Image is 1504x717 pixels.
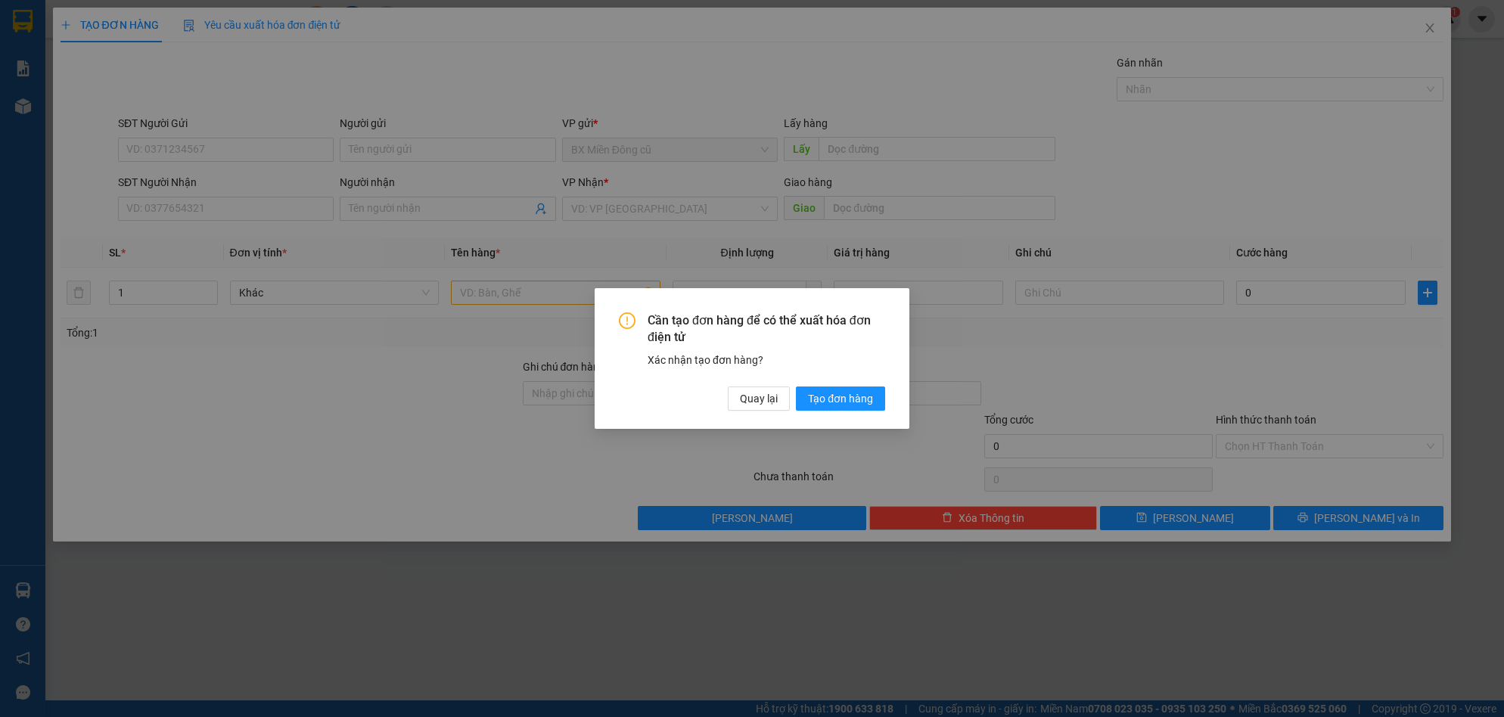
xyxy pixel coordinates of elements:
[648,352,885,368] div: Xác nhận tạo đơn hàng?
[740,390,778,407] span: Quay lại
[796,386,885,411] button: Tạo đơn hàng
[808,390,873,407] span: Tạo đơn hàng
[619,312,635,329] span: exclamation-circle
[728,386,790,411] button: Quay lại
[648,312,885,346] span: Cần tạo đơn hàng để có thể xuất hóa đơn điện tử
